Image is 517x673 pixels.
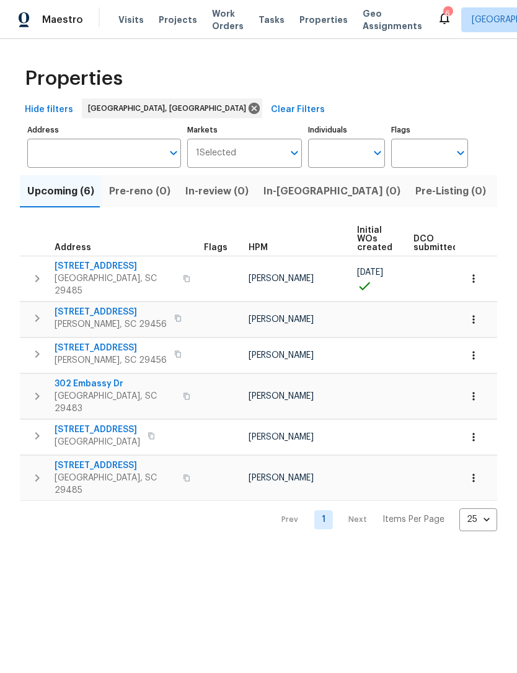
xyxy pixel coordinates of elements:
[25,102,73,118] span: Hide filters
[249,392,314,401] span: [PERSON_NAME]
[55,436,140,448] span: [GEOGRAPHIC_DATA]
[413,235,458,252] span: DCO submitted
[286,144,303,162] button: Open
[266,98,330,121] button: Clear Filters
[249,274,314,283] span: [PERSON_NAME]
[55,378,175,390] span: 302 Embassy Dr
[443,7,452,20] div: 6
[357,268,383,277] span: [DATE]
[165,144,182,162] button: Open
[212,7,244,32] span: Work Orders
[55,354,167,367] span: [PERSON_NAME], SC 29456
[196,148,236,158] span: 1 Selected
[109,183,170,200] span: Pre-reno (0)
[369,144,386,162] button: Open
[314,510,333,529] a: Goto page 1
[55,260,175,272] span: [STREET_ADDRESS]
[363,7,422,32] span: Geo Assignments
[82,98,262,118] div: [GEOGRAPHIC_DATA], [GEOGRAPHIC_DATA]
[249,243,268,252] span: HPM
[55,306,167,318] span: [STREET_ADDRESS]
[415,183,486,200] span: Pre-Listing (0)
[159,14,197,26] span: Projects
[55,243,91,252] span: Address
[249,351,314,360] span: [PERSON_NAME]
[55,390,175,415] span: [GEOGRAPHIC_DATA], SC 29483
[27,183,94,200] span: Upcoming (6)
[55,459,175,472] span: [STREET_ADDRESS]
[391,126,468,134] label: Flags
[118,14,144,26] span: Visits
[187,126,303,134] label: Markets
[258,15,285,24] span: Tasks
[249,474,314,482] span: [PERSON_NAME]
[55,423,140,436] span: [STREET_ADDRESS]
[55,472,175,497] span: [GEOGRAPHIC_DATA], SC 29485
[452,144,469,162] button: Open
[185,183,249,200] span: In-review (0)
[299,14,348,26] span: Properties
[382,513,444,526] p: Items Per Page
[249,315,314,324] span: [PERSON_NAME]
[270,508,497,531] nav: Pagination Navigation
[88,102,251,115] span: [GEOGRAPHIC_DATA], [GEOGRAPHIC_DATA]
[357,226,392,252] span: Initial WOs created
[55,318,167,331] span: [PERSON_NAME], SC 29456
[308,126,385,134] label: Individuals
[55,342,167,354] span: [STREET_ADDRESS]
[20,98,78,121] button: Hide filters
[42,14,83,26] span: Maestro
[249,433,314,441] span: [PERSON_NAME]
[204,243,228,252] span: Flags
[271,102,325,118] span: Clear Filters
[25,72,123,85] span: Properties
[459,503,497,536] div: 25
[27,126,181,134] label: Address
[263,183,400,200] span: In-[GEOGRAPHIC_DATA] (0)
[55,272,175,297] span: [GEOGRAPHIC_DATA], SC 29485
